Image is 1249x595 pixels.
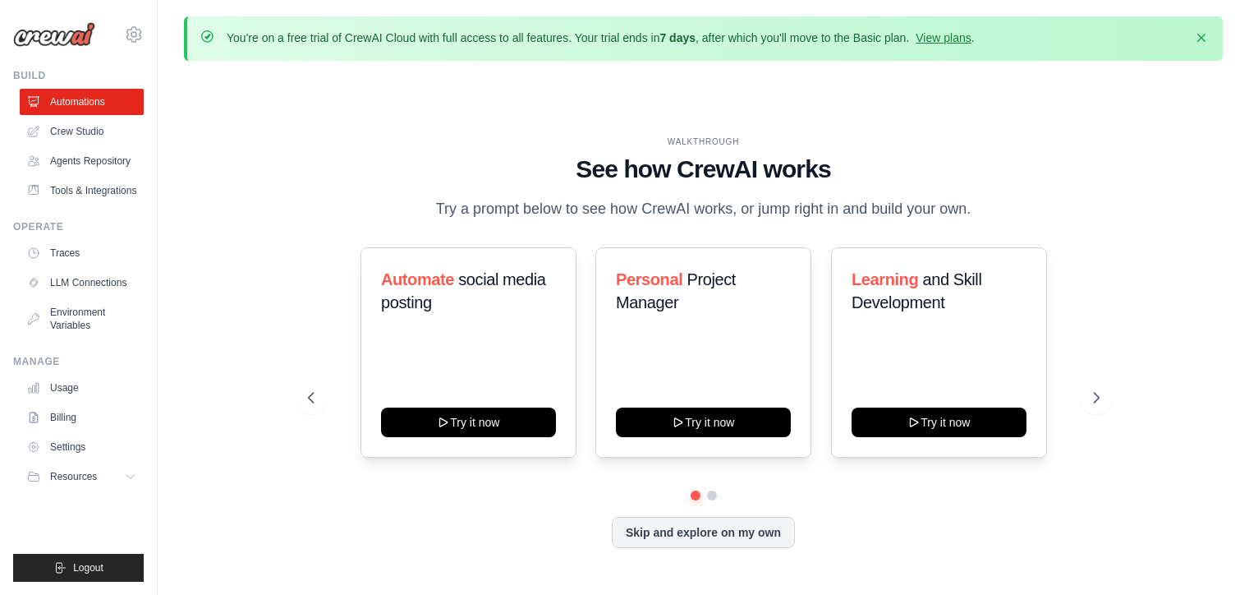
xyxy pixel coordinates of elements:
[227,30,975,46] p: You're on a free trial of CrewAI Cloud with full access to all features. Your trial ends in , aft...
[616,270,682,288] span: Personal
[381,270,546,311] span: social media posting
[13,22,95,47] img: Logo
[852,408,1026,437] button: Try it now
[381,270,454,288] span: Automate
[20,375,144,401] a: Usage
[20,464,144,490] button: Resources
[20,89,144,115] a: Automations
[13,69,144,82] div: Build
[852,270,918,288] span: Learning
[20,299,144,339] a: Environment Variables
[381,408,556,437] button: Try it now
[308,155,1100,184] h1: See how CrewAI works
[20,270,144,296] a: LLM Connections
[852,270,981,311] span: and Skill Development
[916,31,971,44] a: View plans
[612,517,795,548] button: Skip and explore on my own
[616,408,791,437] button: Try it now
[20,148,144,174] a: Agents Repository
[13,355,144,368] div: Manage
[20,404,144,431] a: Billing
[13,554,144,582] button: Logout
[73,561,103,574] span: Logout
[308,136,1100,148] div: WALKTHROUGH
[20,178,144,204] a: Tools & Integrations
[659,31,696,44] strong: 7 days
[13,220,144,233] div: Operate
[20,240,144,266] a: Traces
[20,434,144,460] a: Settings
[50,470,97,483] span: Resources
[20,118,144,145] a: Crew Studio
[428,197,980,221] p: Try a prompt below to see how CrewAI works, or jump right in and build your own.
